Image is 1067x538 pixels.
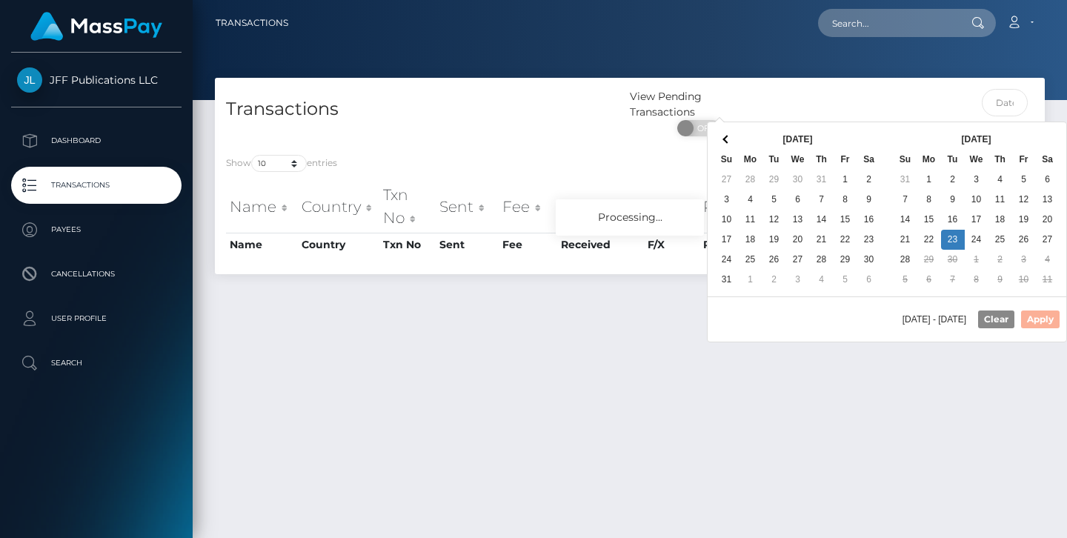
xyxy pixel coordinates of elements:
td: 22 [834,230,857,250]
td: 16 [857,210,881,230]
td: 9 [857,190,881,210]
th: Su [715,150,739,170]
td: 26 [762,250,786,270]
td: 13 [1036,190,1060,210]
td: 27 [715,170,739,190]
th: Name [226,233,298,256]
th: Fee [499,233,557,256]
input: Search... [818,9,957,37]
th: We [965,150,988,170]
select: Showentries [251,155,307,172]
td: 3 [715,190,739,210]
td: 18 [988,210,1012,230]
td: 8 [917,190,941,210]
h4: Transactions [226,96,619,122]
td: 5 [834,270,857,290]
p: User Profile [17,308,176,330]
span: JFF Publications LLC [11,73,182,87]
a: Cancellations [11,256,182,293]
td: 1 [834,170,857,190]
td: 23 [857,230,881,250]
td: 26 [1012,230,1036,250]
td: 31 [810,170,834,190]
p: Search [17,352,176,374]
td: 24 [965,230,988,250]
td: 7 [941,270,965,290]
td: 6 [917,270,941,290]
td: 11 [739,210,762,230]
th: Sent [436,180,499,233]
a: Transactions [11,167,182,204]
td: 19 [1012,210,1036,230]
th: [DATE] [917,130,1036,150]
td: 29 [917,250,941,270]
td: 12 [762,210,786,230]
th: Received [557,233,644,256]
td: 3 [786,270,810,290]
td: 29 [762,170,786,190]
th: Sa [1036,150,1060,170]
th: Mo [917,150,941,170]
td: 3 [1012,250,1036,270]
th: We [786,150,810,170]
td: 1 [917,170,941,190]
td: 14 [894,210,917,230]
a: Search [11,345,182,382]
th: Payer [699,180,768,233]
td: 11 [988,190,1012,210]
th: Su [894,150,917,170]
img: MassPay Logo [30,12,162,41]
td: 30 [786,170,810,190]
td: 9 [988,270,1012,290]
td: 5 [894,270,917,290]
td: 6 [786,190,810,210]
a: User Profile [11,300,182,337]
td: 5 [762,190,786,210]
td: 8 [834,190,857,210]
td: 9 [941,190,965,210]
button: Clear [978,310,1014,328]
a: Dashboard [11,122,182,159]
th: Sent [436,233,499,256]
td: 4 [810,270,834,290]
th: Tu [762,150,786,170]
td: 16 [941,210,965,230]
td: 2 [762,270,786,290]
th: Tu [941,150,965,170]
td: 25 [739,250,762,270]
td: 18 [739,230,762,250]
th: Country [298,180,379,233]
th: Txn No [379,233,436,256]
td: 30 [941,250,965,270]
td: 10 [715,210,739,230]
th: Th [988,150,1012,170]
input: Date filter [982,89,1028,116]
td: 27 [1036,230,1060,250]
td: 7 [810,190,834,210]
th: Received [557,180,644,233]
th: Th [810,150,834,170]
td: 8 [965,270,988,290]
td: 2 [857,170,881,190]
td: 5 [1012,170,1036,190]
td: 11 [1036,270,1060,290]
td: 4 [1036,250,1060,270]
td: 23 [941,230,965,250]
td: 6 [1036,170,1060,190]
td: 24 [715,250,739,270]
th: F/X [644,233,699,256]
td: 7 [894,190,917,210]
p: Dashboard [17,130,176,152]
td: 13 [786,210,810,230]
td: 17 [965,210,988,230]
td: 30 [857,250,881,270]
td: 28 [739,170,762,190]
img: JFF Publications LLC [17,67,42,93]
td: 1 [965,250,988,270]
th: Txn No [379,180,436,233]
td: 17 [715,230,739,250]
td: 25 [988,230,1012,250]
p: Transactions [17,174,176,196]
th: F/X [644,180,699,233]
a: Transactions [216,7,288,39]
